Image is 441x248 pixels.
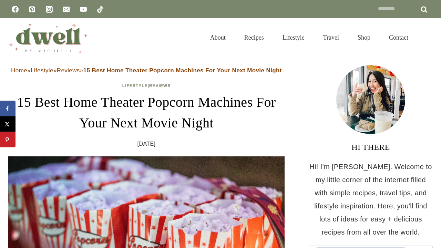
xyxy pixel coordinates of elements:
[57,67,80,74] a: Reviews
[83,67,282,74] strong: 15 Best Home Theater Popcorn Machines For Your Next Movie Night
[8,2,22,16] a: Facebook
[137,139,156,149] time: [DATE]
[8,22,88,53] img: DWELL by michelle
[348,25,380,50] a: Shop
[314,25,348,50] a: Travel
[93,2,107,16] a: TikTok
[76,2,90,16] a: YouTube
[309,160,433,239] p: Hi! I'm [PERSON_NAME]. Welcome to my little corner of the internet filled with simple recipes, tr...
[421,32,433,43] button: View Search Form
[11,67,27,74] a: Home
[59,2,73,16] a: Email
[122,83,171,88] span: |
[149,83,171,88] a: Reviews
[380,25,418,50] a: Contact
[8,92,285,133] h1: 15 Best Home Theater Popcorn Machines For Your Next Movie Night
[235,25,273,50] a: Recipes
[25,2,39,16] a: Pinterest
[31,67,53,74] a: Lifestyle
[201,25,235,50] a: About
[11,67,282,74] span: » » »
[201,25,418,50] nav: Primary Navigation
[42,2,56,16] a: Instagram
[309,141,433,153] h3: HI THERE
[122,83,148,88] a: Lifestyle
[273,25,314,50] a: Lifestyle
